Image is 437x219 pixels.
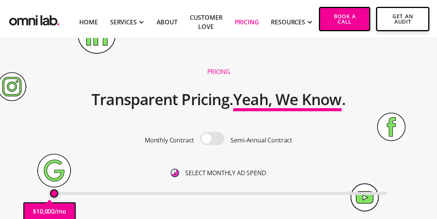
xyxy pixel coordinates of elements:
[8,10,61,28] a: home
[91,86,346,113] h2: Transparent Pricing. .
[8,10,61,28] img: Omni Lab: B2B SaaS Demand Generation Agency
[185,168,266,178] p: SELECT MONTHLY AD SPEND
[319,7,370,31] a: Book a Call
[157,18,178,27] a: About
[233,89,342,110] span: Yeah, We Know
[271,18,305,27] div: RESOURCES
[376,7,429,31] a: Get An Audit
[399,182,437,219] iframe: Chat Widget
[235,18,259,27] a: Pricing
[231,135,292,145] p: Semi-Annual Contract
[171,169,179,177] img: 6410812402e99d19b372aa32_omni-nav-info.svg
[190,13,223,31] a: Customer Love
[79,18,98,27] a: Home
[36,206,54,217] p: 10,000
[145,135,194,145] p: Monthly Contract
[207,68,230,76] h1: Pricing
[54,206,66,217] p: /mo
[33,206,36,217] p: $
[110,18,137,27] div: SERVICES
